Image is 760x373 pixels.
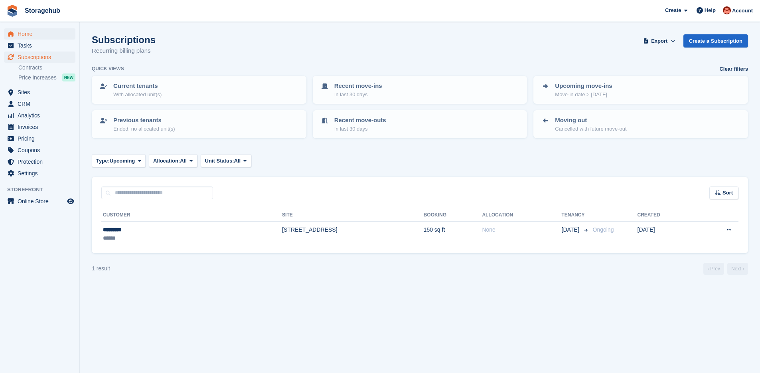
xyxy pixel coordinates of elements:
div: None [482,226,561,234]
a: Previous [703,263,724,275]
span: Help [705,6,716,14]
div: NEW [62,73,75,81]
span: Protection [18,156,65,167]
p: Moving out [555,116,626,125]
td: 150 sq ft [424,222,482,247]
button: Export [642,34,677,48]
span: Subscriptions [18,52,65,63]
img: stora-icon-8386f47178a22dfd0bd8f6a31ec36ba5ce8667c1dd55bd0f319d3a0aa187defe.svg [6,5,18,17]
a: Contracts [18,64,75,71]
h1: Subscriptions [92,34,156,45]
p: Recent move-outs [334,116,386,125]
button: Type: Upcoming [92,154,146,167]
a: menu [4,52,75,63]
p: In last 30 days [334,125,386,133]
th: Site [282,209,424,222]
span: Coupons [18,145,65,156]
span: Storefront [7,186,79,194]
a: Upcoming move-ins Move-in date > [DATE] [534,77,747,103]
a: menu [4,121,75,133]
a: Current tenants With allocated unit(s) [93,77,306,103]
span: Tasks [18,40,65,51]
div: 1 result [92,264,110,273]
th: Created [638,209,696,222]
th: Customer [101,209,282,222]
nav: Page [702,263,750,275]
a: menu [4,28,75,40]
span: Create [665,6,681,14]
p: Ended, no allocated unit(s) [113,125,175,133]
span: Allocation: [153,157,180,165]
a: menu [4,168,75,179]
a: Storagehub [22,4,63,17]
span: Ongoing [593,226,614,233]
span: Export [651,37,667,45]
span: Sort [722,189,733,197]
a: Moving out Cancelled with future move-out [534,111,747,137]
a: menu [4,40,75,51]
span: Online Store [18,196,65,207]
a: Clear filters [719,65,748,73]
span: Settings [18,168,65,179]
span: Sites [18,87,65,98]
p: Recurring billing plans [92,46,156,56]
span: Analytics [18,110,65,121]
a: menu [4,156,75,167]
h6: Quick views [92,65,124,72]
a: menu [4,98,75,109]
a: menu [4,145,75,156]
a: menu [4,196,75,207]
th: Allocation [482,209,561,222]
td: [STREET_ADDRESS] [282,222,424,247]
span: Account [732,7,753,15]
span: CRM [18,98,65,109]
span: All [180,157,187,165]
a: Create a Subscription [683,34,748,48]
p: Previous tenants [113,116,175,125]
td: [DATE] [638,222,696,247]
button: Unit Status: All [201,154,251,167]
a: Price increases NEW [18,73,75,82]
span: Pricing [18,133,65,144]
button: Allocation: All [149,154,197,167]
a: menu [4,87,75,98]
a: Next [727,263,748,275]
span: Home [18,28,65,40]
span: [DATE] [562,226,581,234]
a: Recent move-outs In last 30 days [314,111,527,137]
a: menu [4,110,75,121]
img: Nick [723,6,731,14]
p: Move-in date > [DATE] [555,91,612,99]
p: With allocated unit(s) [113,91,162,99]
span: All [234,157,241,165]
span: Invoices [18,121,65,133]
span: Upcoming [110,157,135,165]
p: Recent move-ins [334,81,382,91]
p: In last 30 days [334,91,382,99]
a: Preview store [66,196,75,206]
a: Previous tenants Ended, no allocated unit(s) [93,111,306,137]
a: Recent move-ins In last 30 days [314,77,527,103]
span: Unit Status: [205,157,234,165]
a: menu [4,133,75,144]
th: Booking [424,209,482,222]
p: Current tenants [113,81,162,91]
p: Upcoming move-ins [555,81,612,91]
span: Type: [96,157,110,165]
span: Price increases [18,74,57,81]
p: Cancelled with future move-out [555,125,626,133]
th: Tenancy [562,209,590,222]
